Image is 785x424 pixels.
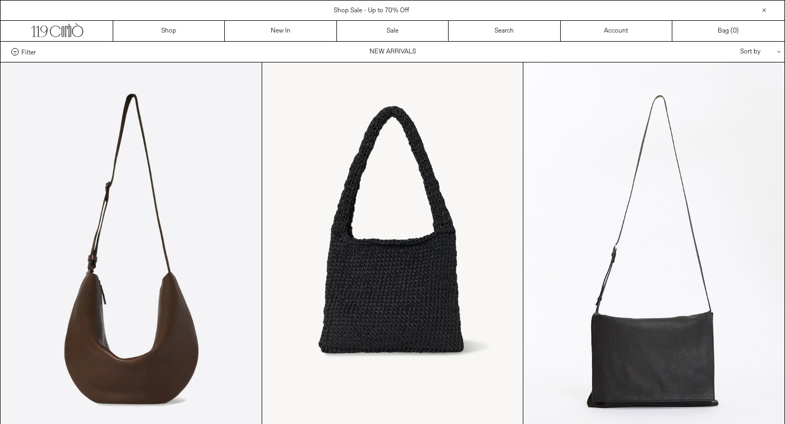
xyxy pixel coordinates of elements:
a: Account [561,21,672,41]
span: Filter [21,48,36,56]
a: Shop Sale - Up to 70% Off [334,6,409,15]
a: Sale [337,21,449,41]
span: 0 [733,27,736,35]
span: ) [733,26,739,36]
a: Bag () [672,21,784,41]
a: New In [225,21,336,41]
div: Sort by [678,42,774,62]
a: Shop [113,21,225,41]
a: Search [449,21,560,41]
